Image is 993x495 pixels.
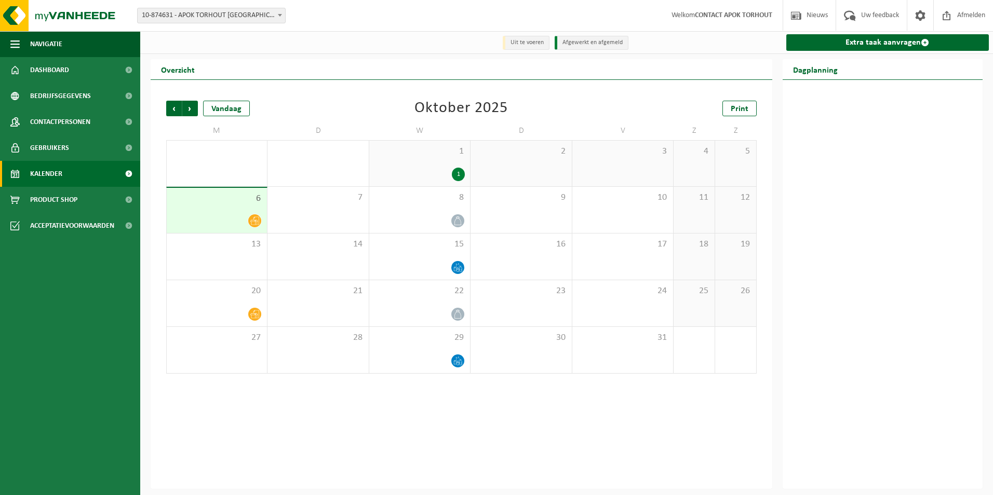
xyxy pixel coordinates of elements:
span: Kalender [30,161,62,187]
span: 21 [273,285,363,297]
span: 10 [578,192,668,203]
span: 14 [273,239,363,250]
strong: CONTACT APOK TORHOUT [695,11,772,19]
td: M [166,121,267,140]
div: 1 [452,168,465,181]
span: 5 [720,146,751,157]
span: 7 [273,192,363,203]
span: 29 [374,332,465,343]
td: V [572,121,674,140]
td: W [369,121,471,140]
span: 11 [679,192,709,203]
a: Extra taak aanvragen [786,34,989,51]
span: 12 [720,192,751,203]
td: Z [674,121,715,140]
span: 10-874631 - APOK TORHOUT NV - TORHOUT [138,8,285,23]
span: 20 [172,285,262,297]
td: D [267,121,369,140]
span: 9 [476,192,566,203]
span: 25 [679,285,709,297]
span: 13 [172,239,262,250]
span: 16 [476,239,566,250]
span: 24 [578,285,668,297]
li: Uit te voeren [503,36,549,50]
span: 31 [578,332,668,343]
span: 4 [679,146,709,157]
span: 10-874631 - APOK TORHOUT NV - TORHOUT [137,8,286,23]
li: Afgewerkt en afgemeld [555,36,628,50]
span: Print [731,105,748,113]
span: 18 [679,239,709,250]
span: 3 [578,146,668,157]
span: 1 [374,146,465,157]
a: Print [722,101,757,116]
span: 30 [476,332,566,343]
span: 6 [172,193,262,204]
span: Volgende [182,101,198,116]
span: Vorige [166,101,182,116]
span: 19 [720,239,751,250]
div: Vandaag [203,101,250,116]
span: 27 [172,332,262,343]
td: D [471,121,572,140]
span: Acceptatievoorwaarden [30,213,114,239]
span: 26 [720,285,751,297]
h2: Dagplanning [783,59,848,79]
span: Dashboard [30,57,69,83]
span: Navigatie [30,31,62,57]
h2: Overzicht [151,59,205,79]
div: Oktober 2025 [414,101,508,116]
span: Bedrijfsgegevens [30,83,91,109]
span: 28 [273,332,363,343]
span: 22 [374,285,465,297]
span: 23 [476,285,566,297]
span: 17 [578,239,668,250]
span: Contactpersonen [30,109,90,135]
span: Product Shop [30,187,77,213]
span: Gebruikers [30,135,69,161]
td: Z [715,121,757,140]
span: 2 [476,146,566,157]
span: 8 [374,192,465,203]
span: 15 [374,239,465,250]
